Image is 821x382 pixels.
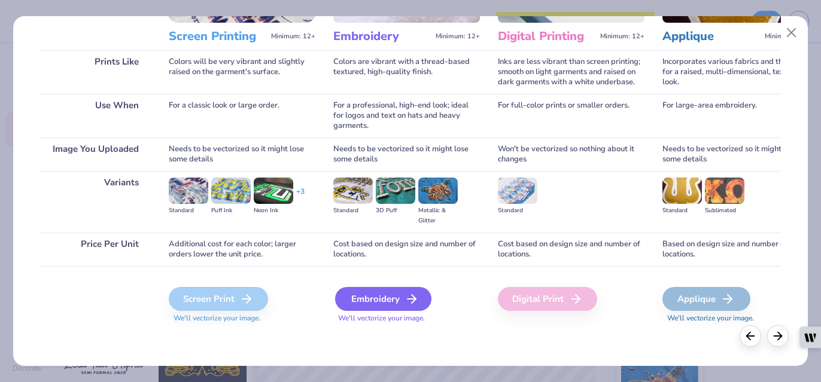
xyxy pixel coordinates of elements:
img: 3D Puff [376,178,415,204]
div: Price Per Unit [40,233,151,266]
h3: Applique [662,29,760,44]
div: Cost based on design size and number of locations. [333,233,480,266]
div: Variants [40,171,151,233]
div: For a classic look or large order. [169,94,315,137]
div: Needs to be vectorized so it might lose some details [169,137,315,171]
div: Sublimated [705,206,744,216]
div: For full-color prints or smaller orders. [498,94,644,137]
span: Minimum: 12+ [271,32,315,41]
button: Close [780,22,803,44]
div: 3D Puff [376,206,415,216]
div: Cost based on design size and number of locations. [498,233,644,266]
img: Standard [662,178,702,204]
div: Needs to be vectorized so it might lose some details [662,137,809,171]
div: Prints Like [40,50,151,94]
img: Standard [498,178,537,204]
div: Based on design size and number of locations. [662,233,809,266]
div: Neon Ink [254,206,293,216]
div: + 3 [296,187,305,207]
h3: Screen Printing [169,29,266,44]
div: Additional cost for each color; larger orders lower the unit price. [169,233,315,266]
img: Metallic & Glitter [418,178,458,204]
div: Inks are less vibrant than screen printing; smooth on light garments and raised on dark garments ... [498,50,644,94]
div: Image You Uploaded [40,137,151,171]
span: Minimum: 12+ [765,32,809,41]
div: Metallic & Glitter [418,206,458,226]
div: Standard [662,206,702,216]
img: Standard [169,178,208,204]
span: Minimum: 12+ [436,32,480,41]
div: Digital Print [498,287,597,311]
span: We'll vectorize your image. [169,313,315,323]
span: We'll vectorize your image. [662,313,809,323]
div: Embroidery [335,287,431,311]
div: Incorporates various fabrics and threads for a raised, multi-dimensional, textured look. [662,50,809,94]
img: Puff Ink [211,178,251,204]
img: Sublimated [705,178,744,204]
div: Standard [169,206,208,216]
span: Minimum: 12+ [600,32,644,41]
img: Standard [333,178,373,204]
div: For large-area embroidery. [662,94,809,137]
h3: Digital Printing [498,29,595,44]
div: Colors are vibrant with a thread-based textured, high-quality finish. [333,50,480,94]
div: Won't be vectorized so nothing about it changes [498,137,644,171]
div: Standard [498,206,537,216]
span: We'll vectorize your image. [333,313,480,323]
div: Needs to be vectorized so it might lose some details [333,137,480,171]
div: Standard [333,206,373,216]
div: Screen Print [169,287,268,311]
div: Applique [662,287,750,311]
h3: Embroidery [333,29,431,44]
div: Use When [40,94,151,137]
div: Puff Ink [211,206,251,216]
img: Neon Ink [254,178,293,204]
div: For a professional, high-end look; ideal for logos and text on hats and heavy garments. [333,94,480,137]
div: Colors will be very vibrant and slightly raised on the garment's surface. [169,50,315,94]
